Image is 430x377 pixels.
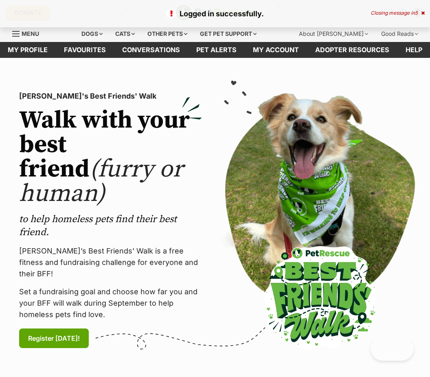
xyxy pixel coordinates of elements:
[76,26,108,42] div: Dogs
[19,213,202,239] p: to help homeless pets find their best friend.
[142,26,193,42] div: Other pets
[56,42,114,58] a: Favourites
[22,30,39,37] span: Menu
[194,26,262,42] div: Get pet support
[110,26,140,42] div: Cats
[245,42,307,58] a: My account
[19,286,202,320] p: Set a fundraising goal and choose how far you and your BFF will walk during September to help hom...
[28,333,80,343] span: Register [DATE]!
[114,42,188,58] a: conversations
[375,26,424,42] div: Good Reads
[307,42,397,58] a: Adopter resources
[19,154,183,209] span: (furry or human)
[19,108,202,206] h2: Walk with your best friend
[12,26,45,40] a: Menu
[19,328,89,348] a: Register [DATE]!
[188,42,245,58] a: Pet alerts
[371,336,414,361] iframe: Help Scout Beacon - Open
[293,26,374,42] div: About [PERSON_NAME]
[19,245,202,280] p: [PERSON_NAME]’s Best Friends' Walk is a free fitness and fundraising challenge for everyone and t...
[19,90,202,102] p: [PERSON_NAME]'s Best Friends' Walk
